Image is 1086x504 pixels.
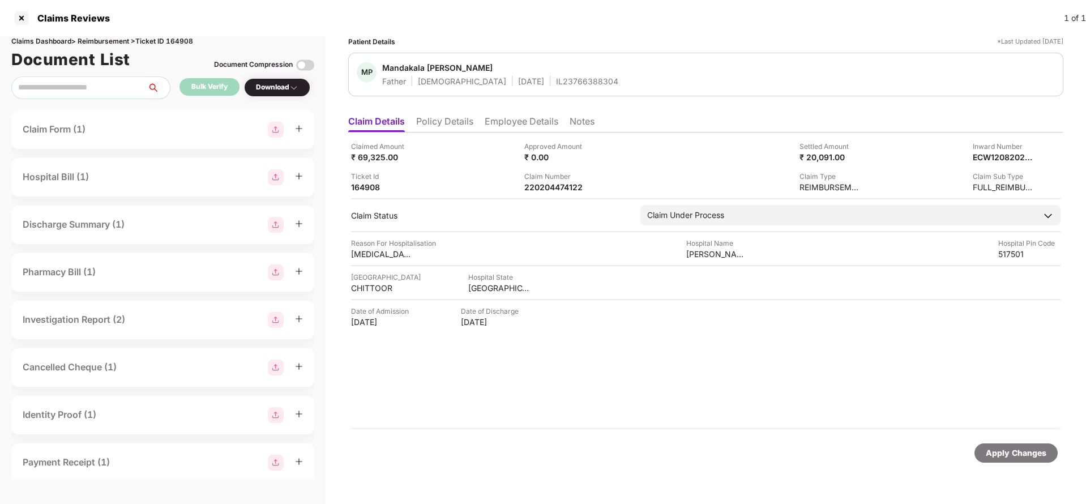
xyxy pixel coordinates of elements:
div: Claim Type [799,171,862,182]
div: 517501 [998,249,1061,259]
div: [DEMOGRAPHIC_DATA] [418,76,506,87]
div: Hospital Bill (1) [23,170,89,184]
div: Date of Discharge [461,306,523,317]
img: svg+xml;base64,PHN2ZyBpZD0iR3JvdXBfMjg4MTMiIGRhdGEtbmFtZT0iR3JvdXAgMjg4MTMiIHhtbG5zPSJodHRwOi8vd3... [268,122,284,138]
div: Inward Number [973,141,1035,152]
img: svg+xml;base64,PHN2ZyBpZD0iR3JvdXBfMjg4MTMiIGRhdGEtbmFtZT0iR3JvdXAgMjg4MTMiIHhtbG5zPSJodHRwOi8vd3... [268,169,284,185]
div: Claim Status [351,210,629,221]
span: plus [295,458,303,465]
div: Father [382,76,406,87]
div: 220204474122 [524,182,587,193]
li: Employee Details [485,116,558,132]
div: Hospital Name [686,238,749,249]
div: FULL_REIMBURSEMENT [973,182,1035,193]
img: svg+xml;base64,PHN2ZyBpZD0iR3JvdXBfMjg4MTMiIGRhdGEtbmFtZT0iR3JvdXAgMjg4MTMiIHhtbG5zPSJodHRwOi8vd3... [268,264,284,280]
div: Cancelled Cheque (1) [23,360,117,374]
div: Patient Details [348,36,395,47]
div: Investigation Report (2) [23,313,125,327]
span: plus [295,267,303,275]
div: CHITTOOR [351,283,413,293]
div: Pharmacy Bill (1) [23,265,96,279]
div: Discharge Summary (1) [23,217,125,232]
div: ₹ 69,325.00 [351,152,413,163]
div: Ticket Id [351,171,413,182]
li: Notes [570,116,595,132]
div: [DATE] [351,317,413,327]
div: Claims Reviews [31,12,110,24]
div: *Last Updated [DATE] [997,36,1063,47]
div: Claim Under Process [647,209,724,221]
div: Hospital State [468,272,531,283]
span: search [147,83,170,92]
div: ECW12082025000000422 [973,152,1035,163]
div: Document Compression [214,59,293,70]
img: svg+xml;base64,PHN2ZyBpZD0iVG9nZ2xlLTMyeDMyIiB4bWxucz0iaHR0cDovL3d3dy53My5vcmcvMjAwMC9zdmciIHdpZH... [296,56,314,74]
div: ₹ 0.00 [524,152,587,163]
div: Claims Dashboard > Reimbursement > Ticket ID 164908 [11,36,314,47]
span: plus [295,172,303,180]
div: 164908 [351,182,413,193]
div: MP [357,62,377,82]
img: svg+xml;base64,PHN2ZyBpZD0iR3JvdXBfMjg4MTMiIGRhdGEtbmFtZT0iR3JvdXAgMjg4MTMiIHhtbG5zPSJodHRwOi8vd3... [268,217,284,233]
span: plus [295,362,303,370]
div: [GEOGRAPHIC_DATA] [468,283,531,293]
div: Claim Number [524,171,587,182]
h1: Document List [11,47,130,72]
div: Mandakala [PERSON_NAME] [382,62,493,73]
div: Claimed Amount [351,141,413,152]
div: Apply Changes [986,447,1046,459]
div: Settled Amount [799,141,862,152]
span: plus [295,220,303,228]
div: [PERSON_NAME] Multi Speciality Hospital [686,249,749,259]
li: Claim Details [348,116,405,132]
span: plus [295,315,303,323]
img: svg+xml;base64,PHN2ZyBpZD0iR3JvdXBfMjg4MTMiIGRhdGEtbmFtZT0iR3JvdXAgMjg4MTMiIHhtbG5zPSJodHRwOi8vd3... [268,455,284,471]
div: Reason For Hospitalisation [351,238,436,249]
img: svg+xml;base64,PHN2ZyBpZD0iR3JvdXBfMjg4MTMiIGRhdGEtbmFtZT0iR3JvdXAgMjg4MTMiIHhtbG5zPSJodHRwOi8vd3... [268,312,284,328]
div: 1 of 1 [1064,12,1086,24]
div: Date of Admission [351,306,413,317]
div: Claim Form (1) [23,122,85,136]
div: [DATE] [518,76,544,87]
div: IL23766388304 [556,76,618,87]
img: svg+xml;base64,PHN2ZyBpZD0iR3JvdXBfMjg4MTMiIGRhdGEtbmFtZT0iR3JvdXAgMjg4MTMiIHhtbG5zPSJodHRwOi8vd3... [268,360,284,375]
button: search [147,76,170,99]
div: Bulk Verify [191,82,228,92]
span: plus [295,410,303,418]
div: REIMBURSEMENT [799,182,862,193]
div: [DATE] [461,317,523,327]
img: svg+xml;base64,PHN2ZyBpZD0iRHJvcGRvd24tMzJ4MzIiIHhtbG5zPSJodHRwOi8vd3d3LnczLm9yZy8yMDAwL3N2ZyIgd2... [289,83,298,92]
div: Download [256,82,298,93]
div: Claim Sub Type [973,171,1035,182]
li: Policy Details [416,116,473,132]
div: [MEDICAL_DATA] in brain [351,249,413,259]
div: [GEOGRAPHIC_DATA] [351,272,421,283]
span: plus [295,125,303,133]
div: Payment Receipt (1) [23,455,110,469]
img: downArrowIcon [1042,210,1054,221]
img: svg+xml;base64,PHN2ZyBpZD0iR3JvdXBfMjg4MTMiIGRhdGEtbmFtZT0iR3JvdXAgMjg4MTMiIHhtbG5zPSJodHRwOi8vd3... [268,407,284,423]
div: Identity Proof (1) [23,408,96,422]
div: ₹ 20,091.00 [799,152,862,163]
div: Hospital Pin Code [998,238,1061,249]
div: Approved Amount [524,141,587,152]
